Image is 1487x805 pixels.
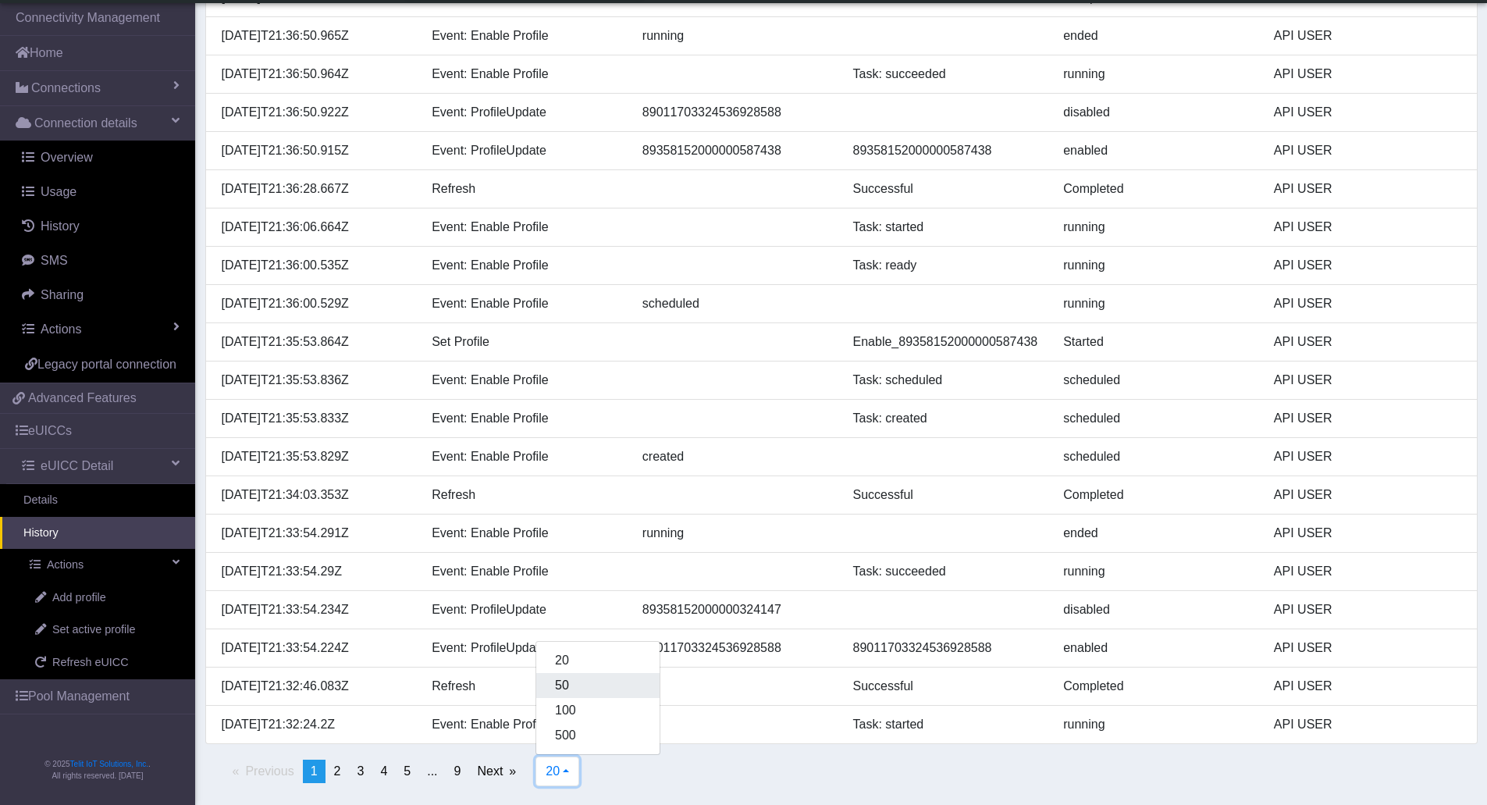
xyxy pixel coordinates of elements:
[1051,294,1262,313] div: running
[41,322,81,336] span: Actions
[420,600,631,619] div: Event: ProfileUpdate
[1262,677,1473,696] div: API USER
[41,219,80,233] span: History
[420,141,631,160] div: Event: ProfileUpdate
[631,600,841,619] div: 89358152000000324147
[311,764,318,778] span: 1
[420,409,631,428] div: Event: Enable Profile
[1051,103,1262,122] div: disabled
[357,764,364,778] span: 3
[1262,639,1473,657] div: API USER
[210,141,421,160] div: [DATE]T21:36:50.915Z
[841,371,1052,390] div: Task: scheduled
[210,639,421,657] div: [DATE]T21:33:54.224Z
[1262,103,1473,122] div: API USER
[631,294,841,313] div: scheduled
[420,677,631,696] div: Refresh
[194,760,525,783] ul: Pagination
[210,65,421,84] div: [DATE]T21:36:50.964Z
[1262,371,1473,390] div: API USER
[841,409,1052,428] div: Task: created
[210,333,421,351] div: [DATE]T21:35:53.864Z
[420,447,631,466] div: Event: Enable Profile
[841,715,1052,734] div: Task: started
[37,358,176,371] span: Legacy portal connection
[12,582,195,614] a: Add profile
[41,457,113,476] span: eUICC Detail
[841,180,1052,198] div: Successful
[6,449,195,483] a: eUICC Detail
[41,288,84,301] span: Sharing
[841,333,1052,351] div: Enable_89358152000000587438
[454,764,461,778] span: 9
[536,698,660,723] button: 100
[420,65,631,84] div: Event: Enable Profile
[1262,333,1473,351] div: API USER
[1262,486,1473,504] div: API USER
[210,562,421,581] div: [DATE]T21:33:54.29Z
[841,639,1052,657] div: 89011703324536928588
[546,764,560,778] span: 20
[6,175,195,209] a: Usage
[404,764,411,778] span: 5
[420,333,631,351] div: Set Profile
[245,764,293,778] span: Previous
[420,371,631,390] div: Event: Enable Profile
[841,677,1052,696] div: Successful
[631,447,841,466] div: created
[12,646,195,679] a: Refresh eUICC
[6,278,195,312] a: Sharing
[1051,180,1262,198] div: Completed
[631,103,841,122] div: 89011703324536928588
[1051,333,1262,351] div: Started
[536,648,660,673] button: 20
[1051,447,1262,466] div: scheduled
[52,654,129,671] span: Refresh eUICC
[536,673,660,698] button: 50
[210,486,421,504] div: [DATE]T21:34:03.353Z
[210,409,421,428] div: [DATE]T21:35:53.833Z
[1051,600,1262,619] div: disabled
[420,294,631,313] div: Event: Enable Profile
[210,371,421,390] div: [DATE]T21:35:53.836Z
[210,103,421,122] div: [DATE]T21:36:50.922Z
[210,218,421,237] div: [DATE]T21:36:06.664Z
[1051,524,1262,543] div: ended
[536,723,660,748] button: 500
[41,185,76,198] span: Usage
[1051,256,1262,275] div: running
[210,256,421,275] div: [DATE]T21:36:00.535Z
[1262,65,1473,84] div: API USER
[1262,141,1473,160] div: API USER
[1051,409,1262,428] div: scheduled
[210,715,421,734] div: [DATE]T21:32:24.2Z
[420,27,631,45] div: Event: Enable Profile
[1262,27,1473,45] div: API USER
[1051,677,1262,696] div: Completed
[631,141,841,160] div: 89358152000000587438
[427,764,437,778] span: ...
[210,294,421,313] div: [DATE]T21:36:00.529Z
[631,524,841,543] div: running
[210,27,421,45] div: [DATE]T21:36:50.965Z
[6,141,195,175] a: Overview
[841,141,1052,160] div: 89358152000000587438
[6,209,195,244] a: History
[841,65,1052,84] div: Task: succeeded
[420,562,631,581] div: Event: Enable Profile
[1262,218,1473,237] div: API USER
[1051,218,1262,237] div: running
[1051,141,1262,160] div: enabled
[631,639,841,657] div: 89011703324536928588
[12,614,195,646] a: Set active profile
[1051,486,1262,504] div: Completed
[1262,447,1473,466] div: API USER
[1262,524,1473,543] div: API USER
[380,764,387,778] span: 4
[1051,371,1262,390] div: scheduled
[28,389,137,408] span: Advanced Features
[535,757,579,786] button: 20
[1262,600,1473,619] div: API USER
[1262,409,1473,428] div: API USER
[1262,715,1473,734] div: API USER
